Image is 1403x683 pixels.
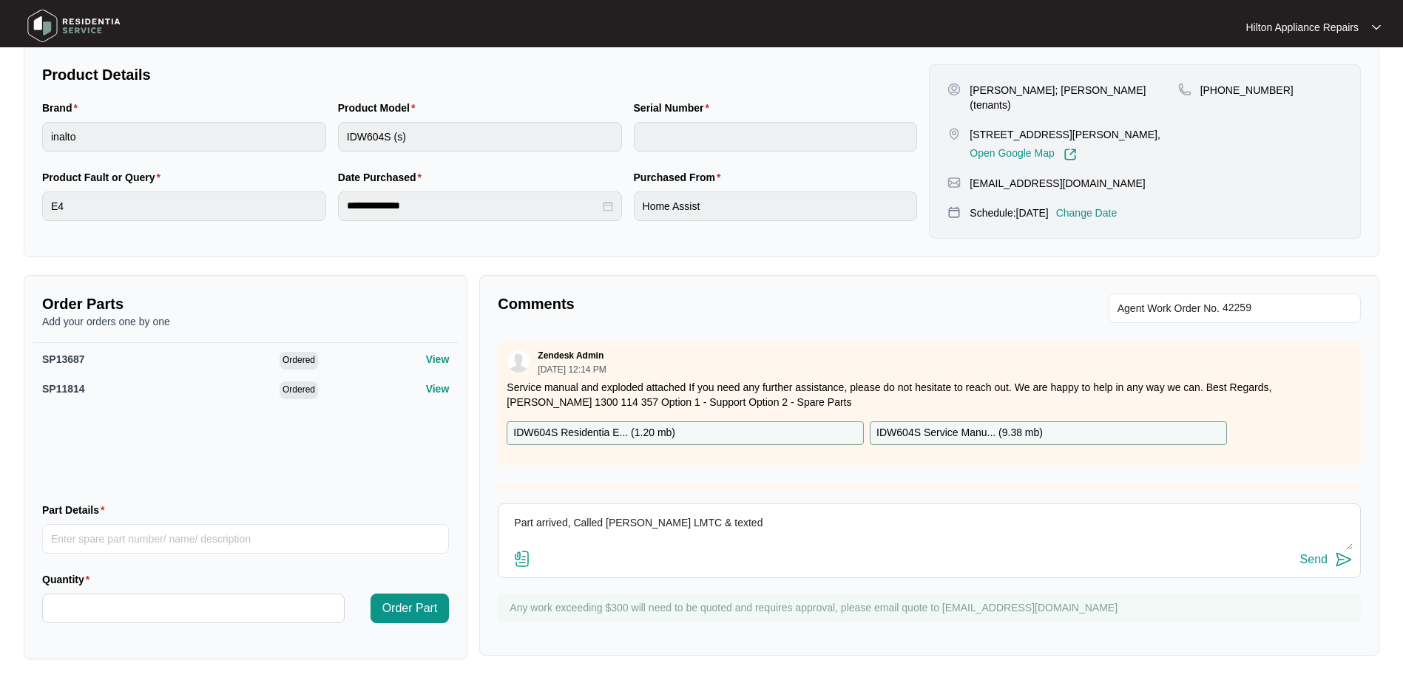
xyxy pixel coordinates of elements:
[634,191,918,221] input: Purchased From
[347,198,600,214] input: Date Purchased
[338,101,422,115] label: Product Model
[338,122,622,152] input: Product Model
[42,314,449,329] p: Add your orders one by one
[970,205,1048,220] p: Schedule: [DATE]
[42,191,326,221] input: Product Fault or Query
[1064,148,1077,161] img: Link-External
[371,594,450,623] button: Order Part
[338,170,427,185] label: Date Purchased
[42,383,85,395] span: SP11814
[42,293,449,314] p: Order Parts
[280,381,318,399] span: Ordered
[426,352,450,367] p: View
[507,350,530,373] img: user.svg
[634,122,918,152] input: Serial Number
[970,176,1145,191] p: [EMAIL_ADDRESS][DOMAIN_NAME]
[1178,83,1191,96] img: map-pin
[1300,553,1328,566] div: Send
[1245,20,1359,35] p: Hilton Appliance Repairs
[42,524,449,554] input: Part Details
[42,101,84,115] label: Brand
[507,380,1352,410] p: Service manual and exploded attached If you need any further assistance, please do not hesitate t...
[947,83,961,96] img: user-pin
[22,4,126,48] img: residentia service logo
[1118,299,1220,317] span: Agent Work Order No.
[1335,551,1353,568] img: send-icon.svg
[538,350,604,361] p: Zendesk Admin
[506,512,1353,550] textarea: Part arrived, Called [PERSON_NAME] LMTC & texted
[1056,205,1118,220] p: Change Date
[947,205,961,219] img: map-pin
[1223,299,1352,317] input: Add Agent Work Order No.
[513,425,675,441] p: IDW604S Residentia E... ( 1.20 mb )
[42,353,85,365] span: SP13687
[634,101,715,115] label: Serial Number
[970,83,1177,112] p: [PERSON_NAME]; [PERSON_NAME] (tenants)
[1372,24,1381,31] img: dropdown arrow
[1200,83,1294,98] p: [PHONE_NUMBER]
[970,148,1076,161] a: Open Google Map
[947,127,961,140] img: map-pin
[876,425,1043,441] p: IDW604S Service Manu... ( 9.38 mb )
[510,600,1353,615] p: Any work exceeding $300 will need to be quoted and requires approval, please email quote to [EMAI...
[947,176,961,189] img: map-pin
[634,170,727,185] label: Purchased From
[970,127,1160,142] p: [STREET_ADDRESS][PERSON_NAME],
[280,352,318,370] span: Ordered
[538,365,606,374] p: [DATE] 12:14 PM
[498,293,919,314] p: Comments
[42,64,917,85] p: Product Details
[43,594,344,622] input: Quantity
[382,599,438,617] span: Order Part
[513,550,531,568] img: file-attachment-doc.svg
[42,572,95,587] label: Quantity
[42,170,166,185] label: Product Fault or Query
[1300,550,1353,570] button: Send
[42,503,111,517] label: Part Details
[426,381,450,396] p: View
[42,122,326,152] input: Brand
